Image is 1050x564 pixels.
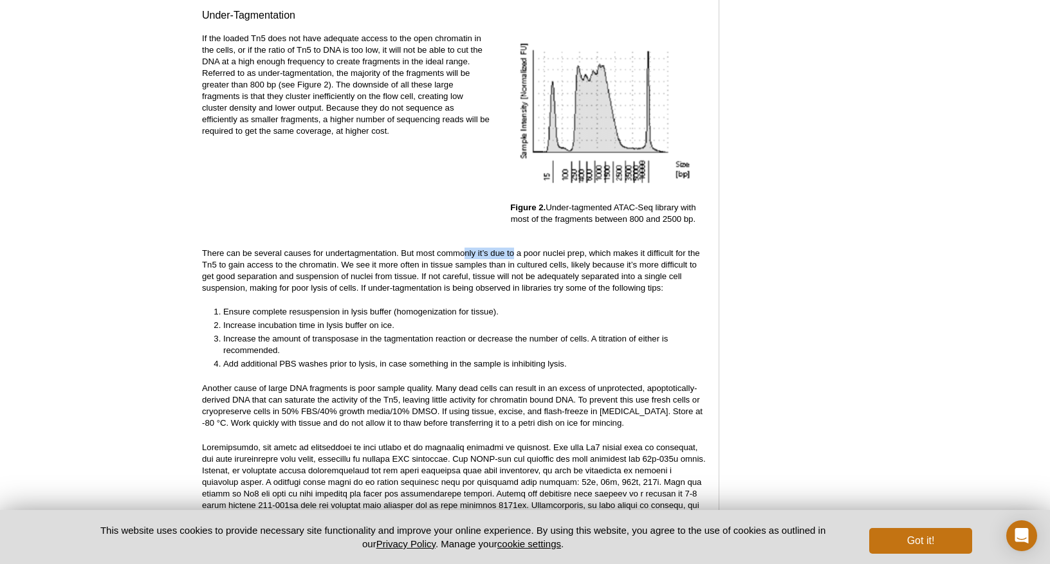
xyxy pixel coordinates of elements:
img: Under-tagmented ATAC-Seq library [506,33,699,186]
p: If the loaded Tn5 does not have adequate access to the open chromatin in the cells, or if the rat... [202,33,490,137]
a: Privacy Policy [376,538,436,549]
p: This website uses cookies to provide necessary site functionality and improve your online experie... [78,523,848,550]
li: Increase the amount of transposase in the tagmentation reaction or decrease the number of cells. ... [223,333,694,356]
button: Got it! [869,528,972,554]
p: Under-tagmented ATAC-Seq library with most of the fragments between 800 and 2500 bp. [500,202,706,225]
li: Add additional PBS washes prior to lysis, in case something in the sample is inhibiting lysis. [223,358,694,370]
p: Another cause of large DNA fragments is poor sample quality. Many dead cells can result in an exc... [202,383,706,429]
p: Loremipsumdo, sit ametc ad elitseddoei te inci utlabo et do magnaaliq enimadmi ve quisnost. Exe u... [202,442,706,558]
strong: Figure 2. [510,203,546,212]
button: cookie settings [497,538,561,549]
li: Increase incubation time in lysis buffer on ice. [223,320,694,331]
li: Ensure complete resuspension in lysis buffer (homogenization for tissue). [223,306,694,318]
h3: Under-Tagmentation [202,8,706,23]
p: There can be several causes for undertagmentation. But most commonly it’s due to a poor nuclei pr... [202,248,706,294]
div: Open Intercom Messenger [1006,520,1037,551]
